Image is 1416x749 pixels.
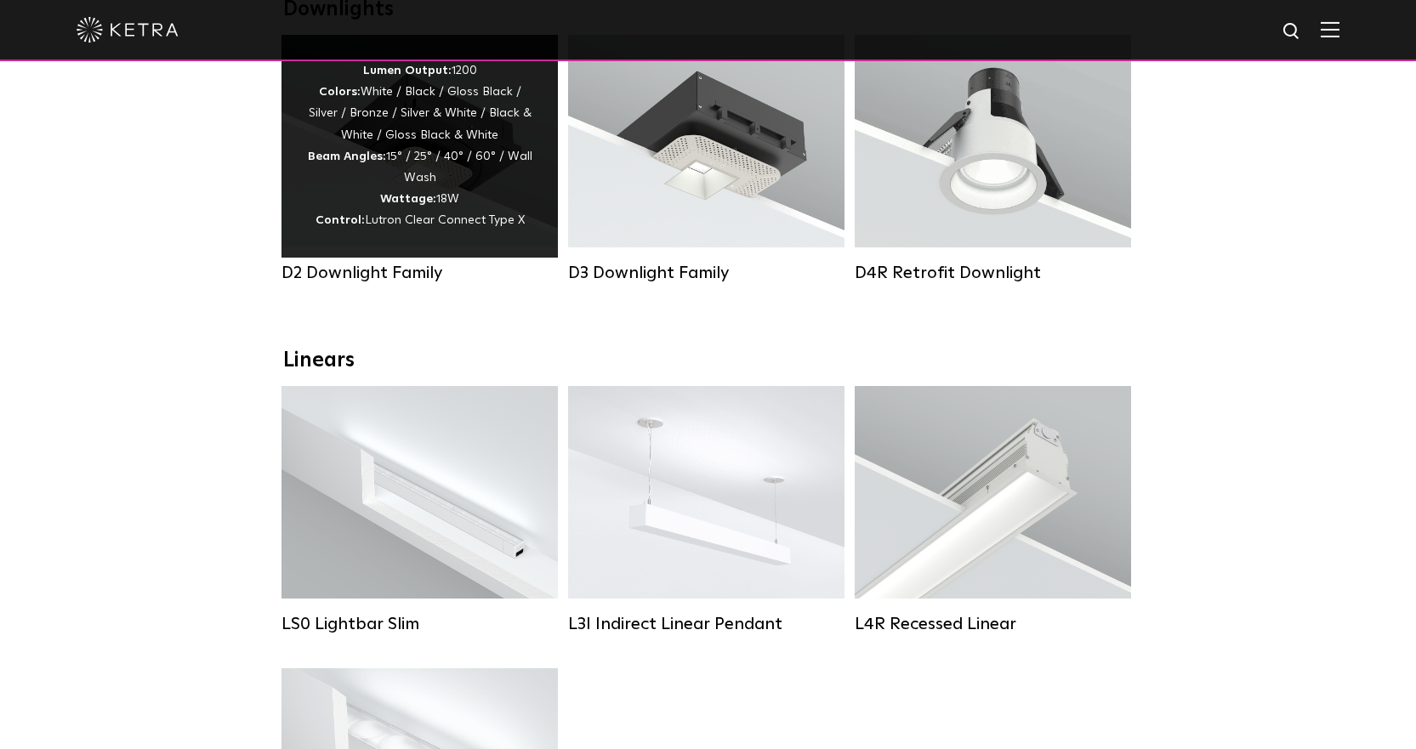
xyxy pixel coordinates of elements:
strong: Wattage: [380,193,436,205]
span: Lutron Clear Connect Type X [365,214,525,226]
a: L3I Indirect Linear Pendant Lumen Output:400 / 600 / 800 / 1000Housing Colors:White / BlackContro... [568,386,844,643]
img: ketra-logo-2019-white [77,17,179,43]
a: D4R Retrofit Downlight Lumen Output:800Colors:White / BlackBeam Angles:15° / 25° / 40° / 60°Watta... [855,35,1131,292]
div: D4R Retrofit Downlight [855,263,1131,283]
strong: Control: [316,214,365,226]
div: LS0 Lightbar Slim [281,614,558,634]
a: D3 Downlight Family Lumen Output:700 / 900 / 1100Colors:White / Black / Silver / Bronze / Paintab... [568,35,844,292]
a: L4R Recessed Linear Lumen Output:400 / 600 / 800 / 1000Colors:White / BlackControl:Lutron Clear C... [855,386,1131,643]
img: search icon [1282,21,1303,43]
div: L4R Recessed Linear [855,614,1131,634]
a: D2 Downlight Family Lumen Output:1200Colors:White / Black / Gloss Black / Silver / Bronze / Silve... [281,35,558,292]
strong: Lumen Output: [363,65,452,77]
strong: Colors: [319,86,361,98]
div: D3 Downlight Family [568,263,844,283]
div: D2 Downlight Family [281,263,558,283]
strong: Beam Angles: [308,150,386,162]
div: Linears [283,349,1134,373]
div: 1200 White / Black / Gloss Black / Silver / Bronze / Silver & White / Black & White / Gloss Black... [307,60,532,232]
a: LS0 Lightbar Slim Lumen Output:200 / 350Colors:White / BlackControl:X96 Controller [281,386,558,643]
img: Hamburger%20Nav.svg [1321,21,1339,37]
div: L3I Indirect Linear Pendant [568,614,844,634]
